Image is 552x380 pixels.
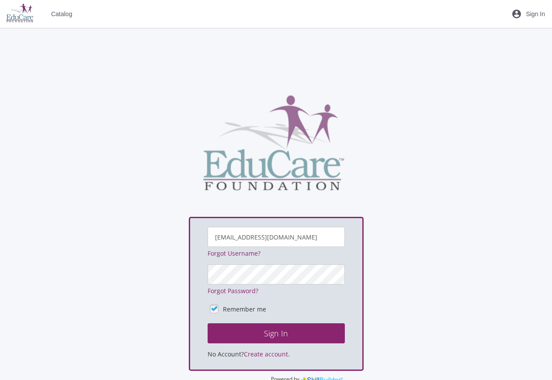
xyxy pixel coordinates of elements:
[208,287,258,295] a: Forgot Password?
[223,305,266,314] label: Remember me
[244,350,288,358] a: Create account
[526,6,545,22] span: Sign In
[51,6,72,22] span: Catalog
[208,227,345,247] input: Username
[208,249,260,257] a: Forgot Username?
[208,350,290,358] span: No Account? .
[511,9,522,19] mat-icon: account_circle
[208,323,345,343] button: Sign In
